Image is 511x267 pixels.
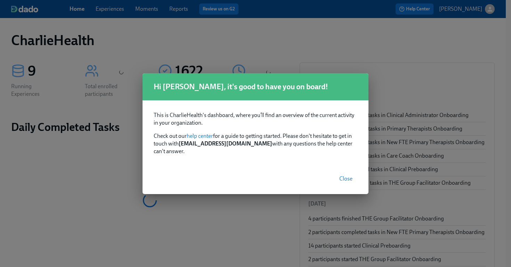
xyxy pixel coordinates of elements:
[334,172,357,186] button: Close
[154,111,357,127] p: This is CharlieHealth's dashboard, where you’ll find an overview of the current activity in your ...
[154,82,357,92] h1: Hi [PERSON_NAME], it's good to have you on board!
[179,140,272,147] strong: [EMAIL_ADDRESS][DOMAIN_NAME]
[143,100,368,164] div: Check out our for a guide to getting started. Please don't hesitate to get in touch with with any...
[187,133,213,139] a: help center
[339,175,352,182] span: Close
